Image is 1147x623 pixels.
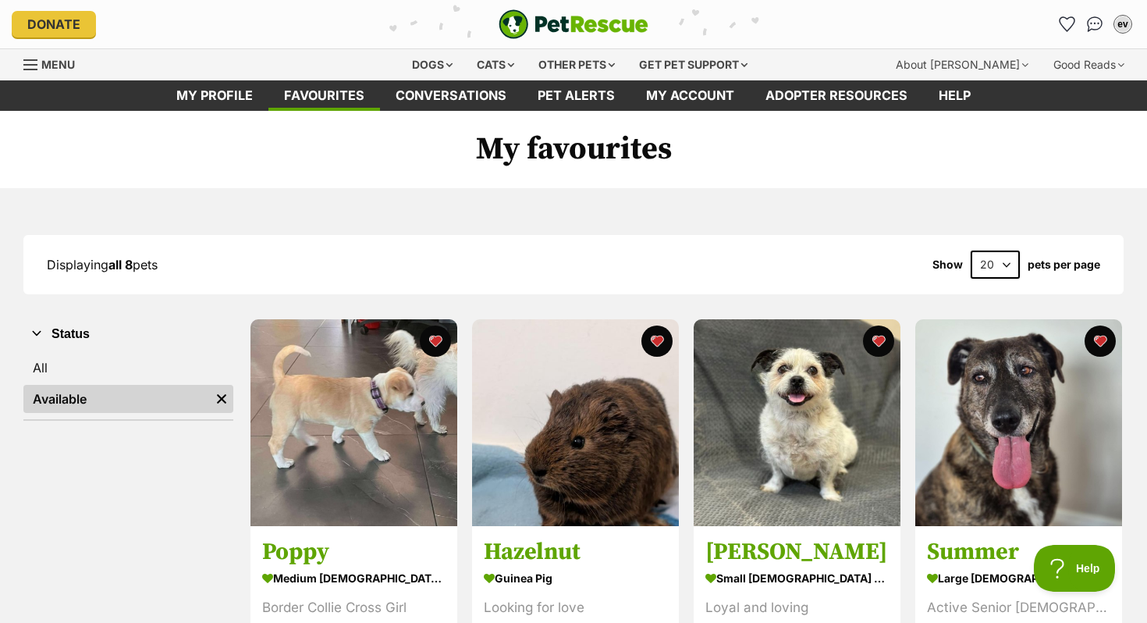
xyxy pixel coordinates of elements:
[927,538,1110,568] h3: Summer
[1034,545,1116,592] iframe: Help Scout Beacon - Open
[932,258,963,271] span: Show
[268,80,380,111] a: Favourites
[705,568,889,590] div: small [DEMOGRAPHIC_DATA] Dog
[41,58,75,71] span: Menu
[250,319,457,526] img: Poppy
[1115,16,1131,32] div: ev
[705,538,889,568] h3: [PERSON_NAME]
[750,80,923,111] a: Adopter resources
[628,49,758,80] div: Get pet support
[47,257,158,272] span: Displaying pets
[1085,326,1116,357] button: favourite
[380,80,522,111] a: conversations
[161,80,268,111] a: My profile
[420,326,451,357] button: favourite
[262,568,446,590] div: medium [DEMOGRAPHIC_DATA] Dog
[1054,12,1135,37] ul: Account quick links
[1042,49,1135,80] div: Good Reads
[484,538,667,568] h3: Hazelnut
[527,49,626,80] div: Other pets
[23,354,233,382] a: All
[915,319,1122,526] img: Summer
[499,9,648,39] img: logo-e224e6f780fb5917bec1dbf3a21bbac754714ae5b6737aabdf751b685950b380.svg
[1054,12,1079,37] a: Favourites
[108,257,133,272] strong: all 8
[1087,16,1103,32] img: chat-41dd97257d64d25036548639549fe6c8038ab92f7586957e7f3b1b290dea8141.svg
[641,326,673,357] button: favourite
[1028,258,1100,271] label: pets per page
[927,568,1110,590] div: large [DEMOGRAPHIC_DATA] Dog
[262,598,446,619] div: Border Collie Cross Girl
[630,80,750,111] a: My account
[12,11,96,37] a: Donate
[23,324,233,344] button: Status
[927,598,1110,619] div: Active Senior [DEMOGRAPHIC_DATA]
[472,319,679,526] img: Hazelnut
[694,319,900,526] img: Marty
[262,538,446,568] h3: Poppy
[466,49,525,80] div: Cats
[401,49,463,80] div: Dogs
[522,80,630,111] a: Pet alerts
[705,598,889,619] div: Loyal and loving
[1110,12,1135,37] button: My account
[923,80,986,111] a: Help
[23,351,233,419] div: Status
[210,385,233,413] a: Remove filter
[1082,12,1107,37] a: Conversations
[484,568,667,590] div: Guinea Pig
[499,9,648,39] a: PetRescue
[863,326,894,357] button: favourite
[23,49,86,77] a: Menu
[885,49,1039,80] div: About [PERSON_NAME]
[23,385,210,413] a: Available
[484,598,667,619] div: Looking for love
